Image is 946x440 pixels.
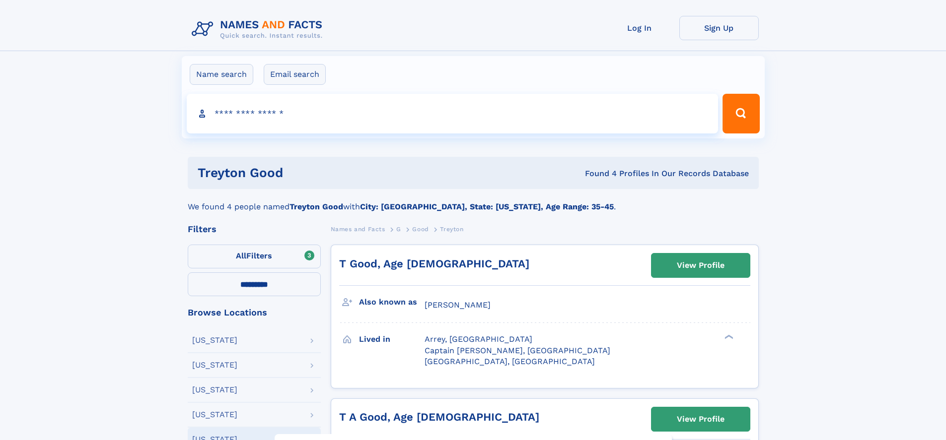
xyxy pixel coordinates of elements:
[677,408,725,431] div: View Profile
[360,202,614,211] b: City: [GEOGRAPHIC_DATA], State: [US_STATE], Age Range: 35-45
[190,64,253,85] label: Name search
[425,300,491,310] span: [PERSON_NAME]
[236,251,246,260] span: All
[192,361,237,369] div: [US_STATE]
[264,64,326,85] label: Email search
[192,386,237,394] div: [US_STATE]
[434,168,749,179] div: Found 4 Profiles In Our Records Database
[339,411,539,423] a: T A Good, Age [DEMOGRAPHIC_DATA]
[359,294,425,311] h3: Also known as
[359,331,425,348] h3: Lived in
[192,411,237,419] div: [US_STATE]
[188,225,321,234] div: Filters
[188,16,331,43] img: Logo Names and Facts
[331,223,385,235] a: Names and Facts
[412,223,429,235] a: Good
[198,167,434,179] h1: Treyton Good
[600,16,679,40] a: Log In
[192,336,237,344] div: [US_STATE]
[723,94,759,133] button: Search Button
[339,257,529,270] a: T Good, Age [DEMOGRAPHIC_DATA]
[425,334,532,344] span: Arrey, [GEOGRAPHIC_DATA]
[187,94,719,133] input: search input
[722,334,734,340] div: ❯
[425,346,610,355] span: Captain [PERSON_NAME], [GEOGRAPHIC_DATA]
[290,202,343,211] b: Treyton Good
[188,308,321,317] div: Browse Locations
[412,226,429,233] span: Good
[188,189,759,213] div: We found 4 people named with .
[425,357,595,366] span: [GEOGRAPHIC_DATA], [GEOGRAPHIC_DATA]
[188,245,321,268] label: Filters
[679,16,759,40] a: Sign Up
[652,407,750,431] a: View Profile
[396,223,401,235] a: G
[677,254,725,277] div: View Profile
[440,226,463,233] span: Treyton
[396,226,401,233] span: G
[652,253,750,277] a: View Profile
